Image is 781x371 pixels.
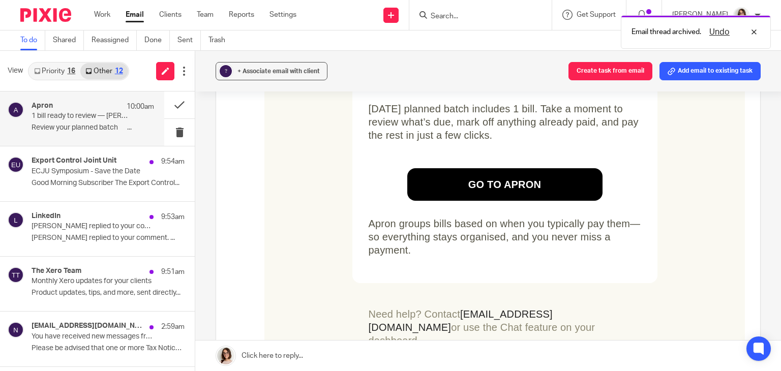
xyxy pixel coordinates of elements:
[8,157,24,173] img: svg%3E
[104,307,288,331] a: [EMAIL_ADDRESS][DOMAIN_NAME]
[32,157,116,165] h4: Export Control Joint Unit
[706,26,733,38] button: Undo
[32,102,53,110] h4: Apron
[208,30,233,50] a: Trash
[32,222,154,231] p: [PERSON_NAME] replied to your comment.
[8,66,23,76] span: View
[161,322,185,332] p: 2:59am
[32,267,81,275] h4: The Xero Team
[32,344,185,353] p: Please be advised that one or more Tax Notices...
[127,102,154,112] p: 10:00am
[8,322,24,338] img: svg%3E
[32,322,144,330] h4: [EMAIL_ADDRESS][DOMAIN_NAME]
[29,63,80,79] a: Priority16
[159,10,182,20] a: Clients
[32,332,154,341] p: You have received new messages from HMRC
[67,68,75,75] div: 16
[32,277,154,286] p: Monthly Xero updates for your clients
[32,123,154,132] p: Review your planned batch ͏ ‌ ͏ ‌...
[20,8,71,22] img: Pixie
[733,7,749,23] img: Caroline%20-%20HS%20-%20LI.png
[177,30,201,50] a: Sent
[32,167,154,176] p: ECJU Symposium - Save the Date
[8,212,24,228] img: svg%3E
[8,267,24,283] img: svg%3E
[269,10,296,20] a: Settings
[161,157,185,167] p: 9:54am
[53,30,84,50] a: Shared
[161,267,185,277] p: 9:51am
[80,63,128,79] a: Other12
[20,30,45,50] a: To do
[126,10,144,20] a: Email
[159,167,322,199] a: Go to apron
[161,212,185,222] p: 9:53am
[104,16,168,32] img: Apron
[632,27,701,37] p: Email thread archived.
[216,62,327,80] button: ? + Associate email with client
[104,101,377,140] div: [DATE] planned batch includes 1 bill. Take a moment to review what’s due, mark off anything alrea...
[144,30,170,50] a: Done
[32,234,185,242] p: [PERSON_NAME] replied to your comment. ...
[94,10,110,20] a: Work
[32,289,185,297] p: Product updates, tips, and more, sent directly...
[229,10,254,20] a: Reports
[220,65,232,77] div: ?
[237,68,320,74] span: + Associate email with client
[32,212,61,221] h4: LinkedIn
[32,112,130,120] p: 1 bill ready to review — [PERSON_NAME] Clear Accounting Limited
[104,64,377,84] div: Review your planned batch
[659,62,761,80] button: Add email to existing task
[92,30,137,50] a: Reassigned
[104,215,377,255] div: Apron groups bills based on when you typically pay them—so everything stays organised, and you ne...
[104,306,377,346] div: Need help? Contact or use the Chat feature on your dashboard.
[32,179,185,188] p: Good Morning Subscriber The Export Control...
[8,102,24,118] img: svg%3E
[115,68,123,75] div: 12
[197,10,214,20] a: Team
[568,62,652,80] button: Create task from email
